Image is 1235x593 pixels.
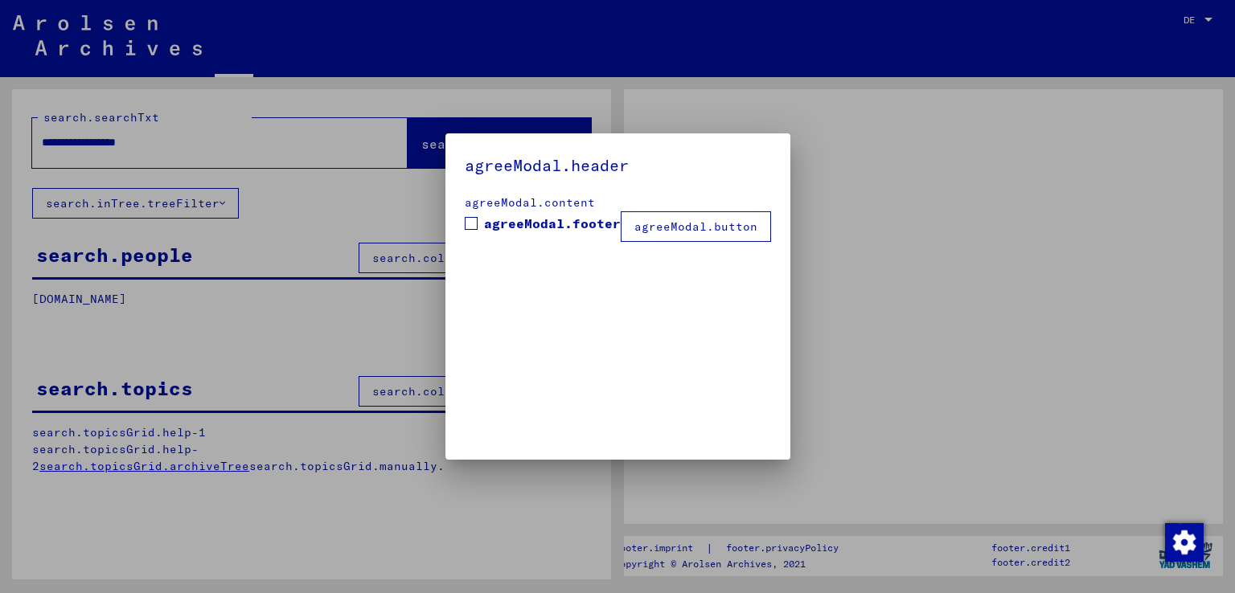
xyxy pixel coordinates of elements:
[621,211,771,242] button: agreeModal.button
[465,194,771,211] div: agreeModal.content
[1164,522,1203,561] div: Zustimmung ändern
[1165,523,1204,562] img: Zustimmung ändern
[465,153,771,178] h5: agreeModal.header
[484,214,621,233] span: agreeModal.footer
